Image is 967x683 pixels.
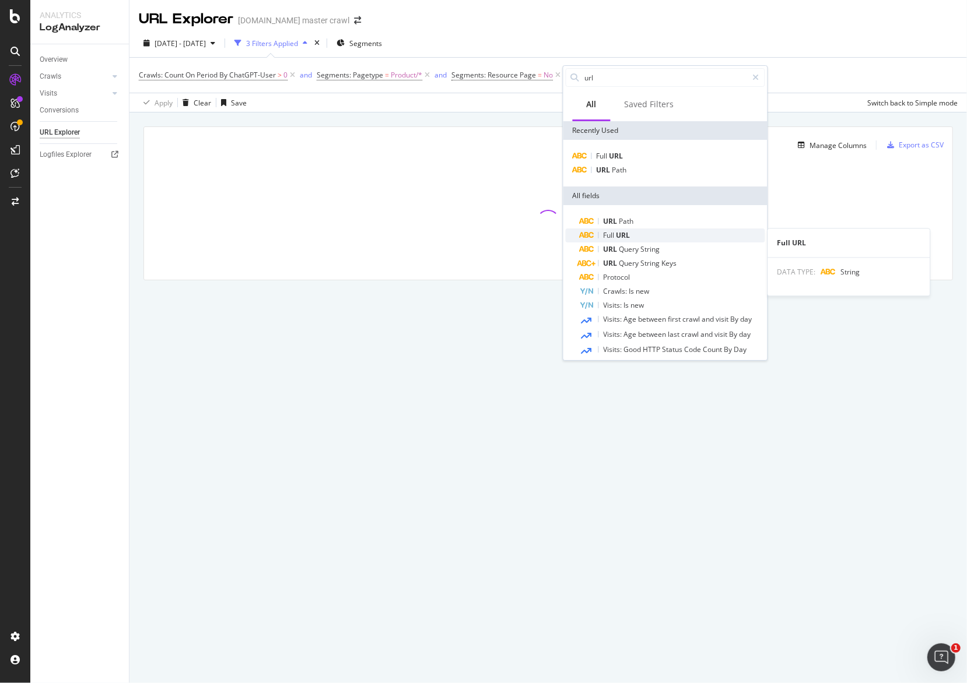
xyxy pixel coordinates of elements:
button: Clear [178,93,211,112]
div: Crawls [40,71,61,83]
span: new [631,300,644,310]
span: URL [604,258,619,268]
div: and [435,70,447,80]
button: and [435,69,447,80]
div: Export as CSV [899,140,944,150]
span: visit [716,314,731,324]
span: day [740,329,751,339]
span: Age [624,314,639,324]
div: Apply [155,98,173,108]
span: String [840,267,860,277]
span: Segments [349,38,382,48]
span: Visits: [604,344,624,354]
span: By [731,314,741,324]
span: crawl [683,314,702,324]
span: Full [604,230,616,240]
div: All [587,98,597,110]
button: [DATE] - [DATE] [139,34,220,52]
span: Is [629,286,636,296]
div: URL Explorer [139,9,233,29]
span: = [538,70,542,80]
span: and [701,329,715,339]
div: arrow-right-arrow-left [354,16,361,24]
span: String [641,244,660,254]
div: Analytics [40,9,120,21]
span: Status [663,344,685,354]
button: Switch back to Simple mode [863,93,958,112]
span: Good [624,344,643,354]
div: Logfiles Explorer [40,149,92,161]
div: Recently Used [563,121,768,140]
div: Conversions [40,104,79,117]
span: last [668,329,682,339]
span: Path [619,216,634,226]
span: Visits: [604,329,624,339]
button: Save [216,93,247,112]
span: Age [624,329,639,339]
span: visit [715,329,730,339]
div: Clear [194,98,211,108]
span: URL [604,244,619,254]
span: Count [703,344,724,354]
a: Visits [40,87,109,100]
a: Logfiles Explorer [40,149,121,161]
button: and [300,69,312,80]
span: By [724,344,734,354]
a: Overview [40,54,121,66]
span: Visits: [604,300,624,310]
div: All fields [563,186,768,205]
div: Save [231,98,247,108]
div: Switch back to Simple mode [867,98,958,108]
span: day [741,314,752,324]
span: Query [619,244,641,254]
span: and [702,314,716,324]
button: 3 Filters Applied [230,34,312,52]
span: Code [685,344,703,354]
span: String [641,258,662,268]
span: Query [619,258,641,268]
iframe: Intercom live chat [927,643,955,671]
span: Day [734,344,747,354]
div: Full URL [768,238,930,248]
span: Is [624,300,631,310]
input: Search by field name [584,69,748,86]
span: [DATE] - [DATE] [155,38,206,48]
div: Saved Filters [625,98,674,110]
span: = [385,70,389,80]
div: URL Explorer [40,126,80,139]
div: [DOMAIN_NAME] master crawl [238,15,349,26]
span: between [639,314,668,324]
div: 3 Filters Applied [246,38,298,48]
span: first [668,314,683,324]
div: Overview [40,54,68,66]
button: Apply [139,93,173,112]
span: new [636,286,650,296]
a: Conversions [40,104,121,117]
span: Visits: [604,314,624,324]
span: Crawls: [604,286,629,296]
span: Segments: Pagetype [317,70,383,80]
div: Visits [40,87,57,100]
div: times [312,37,322,49]
button: Segments [332,34,387,52]
span: By [730,329,740,339]
span: URL [609,151,623,161]
div: LogAnalyzer [40,21,120,34]
a: URL Explorer [40,126,121,139]
a: Crawls [40,71,109,83]
span: 1 [951,643,961,653]
span: Segments: Resource Page [451,70,536,80]
button: Export as CSV [882,136,944,154]
div: and [300,70,312,80]
div: Manage Columns [810,140,867,150]
span: Path [612,165,627,175]
span: Keys [662,258,677,268]
span: URL [597,165,612,175]
span: between [639,329,668,339]
span: No [544,67,553,83]
span: crawl [682,329,701,339]
span: Crawls: Count On Period By ChatGPT-User [139,70,276,80]
span: HTTP [643,344,663,354]
span: Full [597,151,609,161]
span: URL [604,216,619,226]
